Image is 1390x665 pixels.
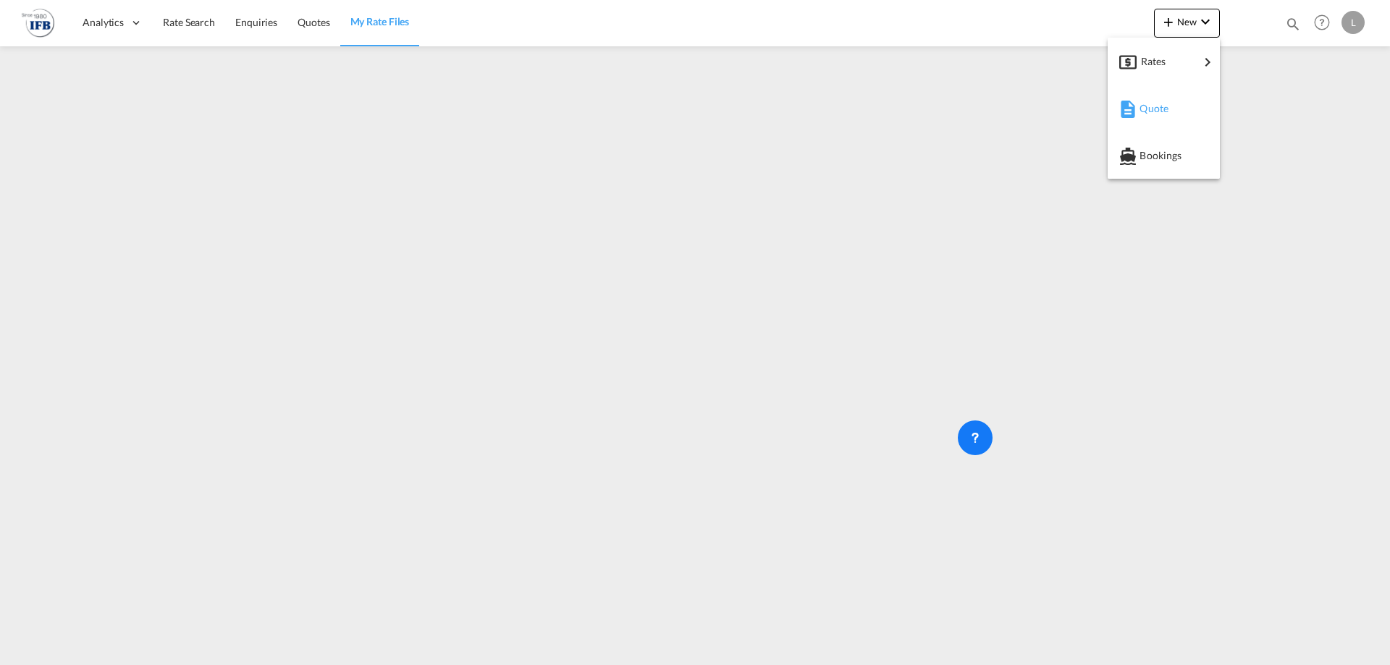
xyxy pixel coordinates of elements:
[1140,141,1155,170] span: Bookings
[1140,94,1155,123] span: Quote
[1199,54,1216,71] md-icon: icon-chevron-right
[1108,85,1220,132] button: Quote
[1119,137,1208,174] div: Bookings
[1108,132,1220,179] button: Bookings
[1141,47,1158,76] span: Rates
[1119,90,1208,127] div: Quote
